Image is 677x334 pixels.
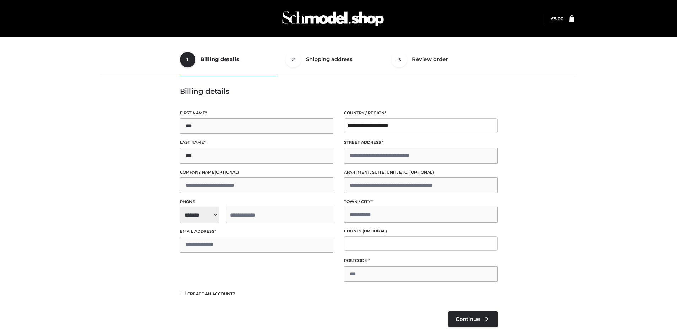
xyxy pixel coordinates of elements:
[448,311,498,327] a: Continue
[180,110,333,116] label: First name
[551,16,563,21] bdi: 5.00
[180,87,498,95] h3: Billing details
[180,169,333,176] label: Company name
[344,110,498,116] label: Country / Region
[180,139,333,146] label: Last name
[344,228,498,235] label: County
[344,198,498,205] label: Town / City
[180,198,333,205] label: Phone
[456,316,480,322] span: Continue
[344,139,498,146] label: Street address
[551,16,563,21] a: £5.00
[344,169,498,176] label: Apartment, suite, unit, etc.
[409,170,434,175] span: (optional)
[187,291,235,296] span: Create an account?
[344,257,498,264] label: Postcode
[551,16,554,21] span: £
[215,170,239,175] span: (optional)
[280,5,386,33] img: Schmodel Admin 964
[362,229,387,234] span: (optional)
[180,228,333,235] label: Email address
[180,291,186,295] input: Create an account?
